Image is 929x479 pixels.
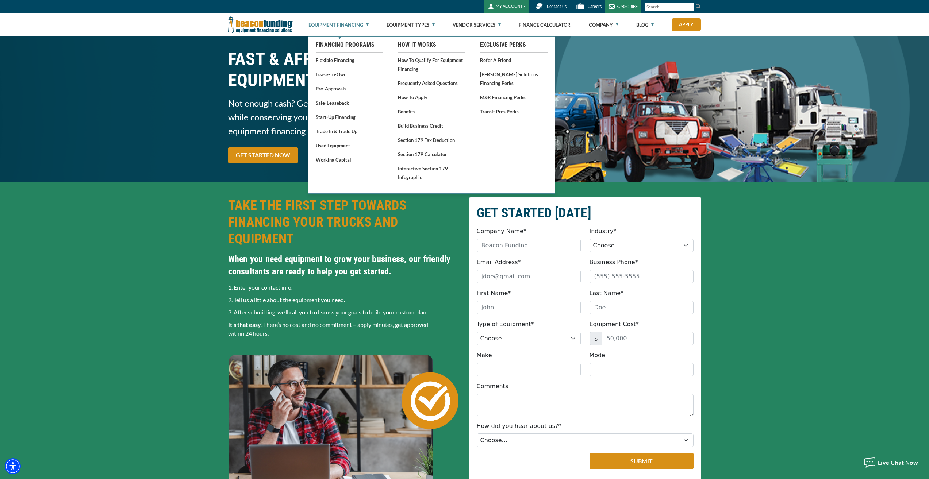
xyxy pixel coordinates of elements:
[477,320,534,329] label: Type of Equipment*
[228,96,460,138] span: Not enough cash? Get the trucks and equipment you need while conserving your cash! Opt for fast, ...
[398,55,465,73] a: How to Qualify for Equipment Financing
[477,258,521,267] label: Email Address*
[590,270,694,283] input: (555) 555-5555
[477,289,511,298] label: First Name*
[477,453,565,475] iframe: reCAPTCHA
[308,13,369,36] a: Equipment Financing
[398,135,465,144] a: Section 179 Tax Deduction
[316,155,383,164] a: Working Capital
[590,320,639,329] label: Equipment Cost*
[477,351,492,360] label: Make
[480,55,548,65] a: Refer a Friend
[398,107,465,116] a: Benefits
[398,164,465,182] a: Interactive Section 179 Infographic
[387,13,435,36] a: Equipment Types
[477,227,526,236] label: Company Name*
[228,308,460,317] p: 3. After submitting, we’ll call you to discuss your goals to build your custom plan.
[477,382,508,391] label: Comments
[590,289,624,298] label: Last Name*
[590,301,694,314] input: Doe
[316,55,383,65] a: Flexible Financing
[316,127,383,136] a: Trade In & Trade Up
[228,321,263,328] strong: It’s that easy!
[645,3,694,11] input: Search
[477,205,694,221] h2: GET STARTED [DATE]
[547,4,567,9] span: Contact Us
[590,453,694,469] button: Submit
[398,93,465,102] a: How to Apply
[590,227,617,236] label: Industry*
[228,283,460,292] p: 1. Enter your contact info.
[860,452,922,474] button: Live Chat Now
[398,121,465,130] a: Build Business Credit
[672,18,701,31] a: Apply
[687,4,692,10] a: Clear search text
[480,40,548,49] a: Exclusive Perks
[398,78,465,88] a: Frequently Asked Questions
[316,84,383,93] a: Pre-approvals
[477,270,581,283] input: jdoe@gmail.com
[878,459,918,466] span: Live Chat Now
[590,332,602,345] span: $
[398,150,465,159] a: Section 179 Calculator
[477,239,581,252] input: Beacon Funding
[602,332,694,345] input: 50,000
[477,301,581,314] input: John
[5,458,21,474] div: Accessibility Menu
[519,13,571,36] a: Finance Calculator
[480,93,548,102] a: M&R Financing Perks
[228,13,293,36] img: Beacon Funding Corporation logo
[228,295,460,304] p: 2. Tell us a little about the equipment you need.
[228,147,298,163] a: GET STARTED NOW
[228,197,460,247] h2: TAKE THE FIRST STEP TOWARDS FINANCING YOUR TRUCKS AND EQUIPMENT
[228,49,460,91] h1: FAST & AFFORDABLE TRUCK &
[228,320,460,338] p: There’s no cost and no commitment – apply minutes, get approved within 24 hours.
[316,98,383,107] a: Sale-Leaseback
[316,141,383,150] a: Used Equipment
[480,70,548,88] a: [PERSON_NAME] Solutions Financing Perks
[588,4,602,9] span: Careers
[228,253,460,278] h4: When you need equipment to grow your business, our friendly consultants are ready to help you get...
[589,13,618,36] a: Company
[316,70,383,79] a: Lease-To-Own
[590,351,607,360] label: Model
[316,112,383,121] a: Start-Up Financing
[477,422,561,430] label: How did you hear about us?*
[636,13,654,36] a: Blog
[453,13,501,36] a: Vendor Services
[316,40,383,49] a: Financing Programs
[480,107,548,116] a: Transit Pros Perks
[228,70,460,91] span: EQUIPMENT FINANCING
[590,258,638,267] label: Business Phone*
[695,3,701,9] img: Search
[398,40,465,49] a: How It Works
